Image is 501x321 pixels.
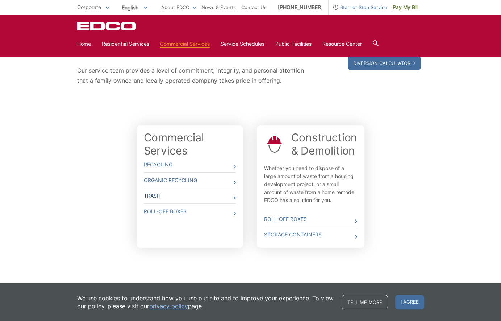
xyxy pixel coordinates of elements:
[393,3,418,11] span: Pay My Bill
[395,295,424,309] span: I agree
[264,164,358,204] p: Whether you need to dispose of a large amount of waste from a housing development project, or a s...
[144,173,236,188] a: Organic Recycling
[116,1,153,13] span: English
[160,40,210,48] a: Commercial Services
[77,294,334,310] p: We use cookies to understand how you use our site and to improve your experience. To view our pol...
[77,65,304,86] p: Our service team provides a level of commitment, integrity, and personal attention that a family ...
[221,40,264,48] a: Service Schedules
[275,40,312,48] a: Public Facilities
[264,211,358,227] a: Roll-Off Boxes
[291,131,358,157] a: Construction & Demolition
[149,302,188,310] a: privacy policy
[77,22,137,30] a: EDCD logo. Return to the homepage.
[322,40,362,48] a: Resource Center
[342,295,388,309] a: Tell me more
[161,3,196,11] a: About EDCO
[201,3,236,11] a: News & Events
[144,131,236,157] a: Commercial Services
[348,56,421,70] a: Diversion Calculator
[144,204,236,219] a: Roll-Off Boxes
[77,40,91,48] a: Home
[77,4,101,10] span: Corporate
[241,3,267,11] a: Contact Us
[264,227,358,242] a: Storage Containers
[102,40,149,48] a: Residential Services
[144,157,236,172] a: Recycling
[144,188,236,203] a: Trash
